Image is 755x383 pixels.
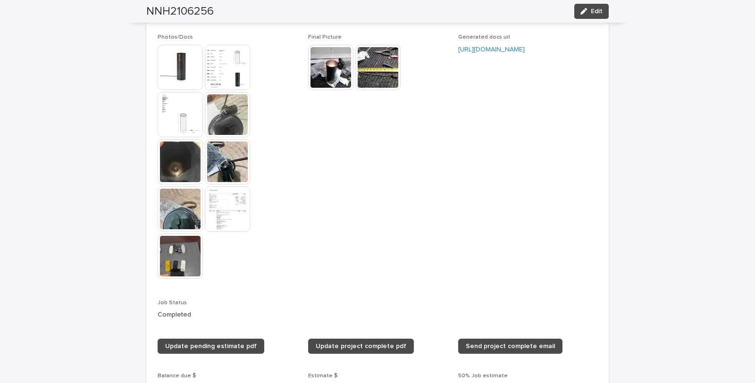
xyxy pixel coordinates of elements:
p: Completed [158,310,597,320]
a: Send project complete email [458,339,562,354]
span: Update project complete pdf [316,343,406,350]
span: Send project complete email [466,343,555,350]
span: Estimate $ [308,373,338,379]
a: Update project complete pdf [308,339,414,354]
span: Balance due $ [158,373,196,379]
a: Update pending estimate pdf [158,339,264,354]
span: Final Picture [308,34,342,40]
span: Photos/Docs [158,34,193,40]
button: Edit [574,4,609,19]
a: [URL][DOMAIN_NAME] [458,46,525,53]
span: Update pending estimate pdf [165,343,257,350]
span: Edit [591,8,603,15]
span: Job Status [158,300,187,306]
span: 50% Job estimate [458,373,508,379]
span: Generated docs url [458,34,510,40]
h2: NNH2106256 [146,5,214,18]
